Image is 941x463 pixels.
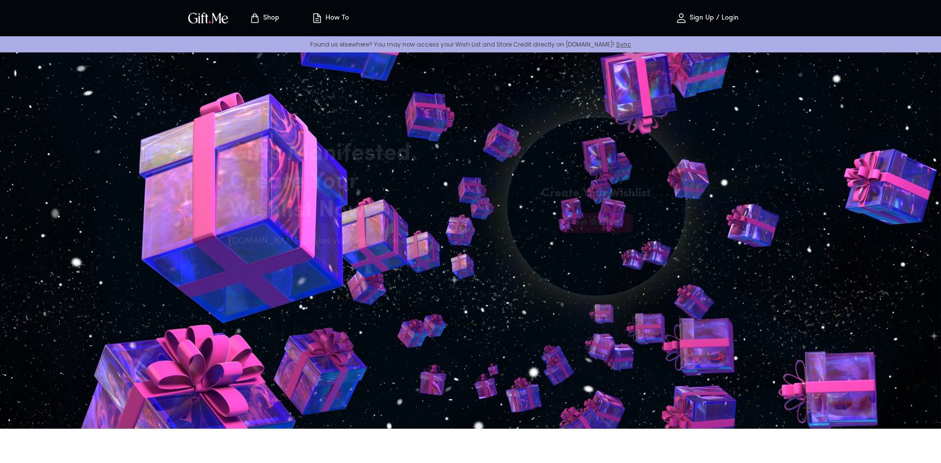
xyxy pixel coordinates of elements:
[229,168,433,196] h2: Create Your
[229,235,433,248] h6: [DOMAIN_NAME] makes your wishlist come true.
[185,12,231,24] button: GiftMe Logo
[323,14,349,23] p: How To
[687,14,739,23] p: Sign Up / Login
[311,12,323,24] img: how-to.svg
[560,213,633,233] button: Get Started
[229,196,433,225] h2: Wishlist Now.
[229,140,433,168] h2: Gifts Manifested.
[376,8,817,427] img: hero_sun.png
[237,2,291,34] button: Store page
[261,14,279,23] p: Shop
[658,2,756,34] button: Sign Up / Login
[303,2,357,34] button: How To
[560,218,633,228] span: Get Started
[616,40,631,49] a: Sync
[542,186,651,201] h4: Create Your Wishlist
[8,40,933,49] p: Found us elsewhere? You may now access your Wish List and Store Credit directly on [DOMAIN_NAME]!
[186,11,230,25] img: GiftMe Logo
